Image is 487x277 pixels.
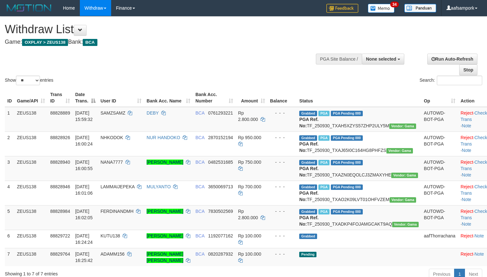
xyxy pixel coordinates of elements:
label: Show entries [5,76,53,85]
span: PGA Pending [331,209,363,214]
span: Vendor URL: https://trx31.1velocity.biz [389,124,416,129]
a: Note [462,123,471,128]
span: [DATE] 16:25:42 [75,251,93,263]
span: Rp 700.000 [238,184,261,189]
a: [PERSON_NAME] [147,160,183,165]
td: TF_250930_TXAH5XZYS57ZHP2ULY5M [297,107,421,132]
span: 88828940 [50,160,70,165]
span: 88828889 [50,110,70,116]
span: PGA Pending [331,160,363,165]
td: ZEUS138 [14,107,48,132]
th: Bank Acc. Name: activate to sort column ascending [144,89,193,107]
a: Check Trans [460,160,487,171]
span: Grabbed [299,184,317,190]
th: Bank Acc. Number: activate to sort column ascending [193,89,236,107]
span: 88828946 [50,184,70,189]
a: MULYANTO [147,184,171,189]
a: Note [462,148,471,153]
span: Grabbed [299,160,317,165]
span: Grabbed [299,234,317,239]
span: Rp 2.800.000 [238,209,258,220]
th: Game/API: activate to sort column ascending [14,89,48,107]
td: AUTOWD-BOT-PGA [421,205,458,230]
span: BCA [195,233,204,238]
span: Rp 100.000 [238,251,261,257]
a: Check Trans [460,209,487,220]
span: PGA Pending [331,135,363,141]
span: [DATE] 15:59:32 [75,110,93,122]
div: PGA Site Balance / [316,54,362,64]
span: BCA [195,209,204,214]
b: PGA Ref. No: [299,117,318,128]
span: Marked by aafsolysreylen [318,184,330,190]
span: 88828926 [50,135,70,140]
td: aafThorrachana [421,230,458,248]
span: 88828984 [50,209,70,214]
span: Grabbed [299,135,317,141]
th: Trans ID: activate to sort column ascending [48,89,72,107]
span: Marked by aafsolysreylen [318,111,330,116]
span: SAMZSAMZ [101,110,126,116]
td: AUTOWD-BOT-PGA [421,107,458,132]
span: Vendor URL: https://trx31.1velocity.biz [390,197,416,203]
td: ZEUS138 [14,248,48,266]
span: PGA Pending [331,184,363,190]
a: Note [475,233,484,238]
span: BCA [195,184,204,189]
div: - - - [270,233,294,239]
a: Reject [460,233,473,238]
h1: Withdraw List [5,23,318,36]
td: AUTOWD-BOT-PGA [421,131,458,156]
span: NHKODOK [101,135,123,140]
span: [DATE] 16:00:55 [75,160,93,171]
span: OXPLAY > ZEUS138 [22,39,68,46]
a: Note [462,197,471,202]
a: Note [475,251,484,257]
span: BCA [195,135,204,140]
a: Check Trans [460,135,487,146]
span: Rp 950.000 [238,135,261,140]
b: PGA Ref. No: [299,215,318,227]
a: [PERSON_NAME] [147,209,183,214]
span: NANA7777 [101,160,123,165]
span: [DATE] 16:01:06 [75,184,93,196]
span: Marked by aafsolysreylen [318,160,330,165]
a: [PERSON_NAME] [147,233,183,238]
span: [DATE] 16:00:24 [75,135,93,146]
span: KUTU138 [101,233,120,238]
img: Feedback.jpg [326,4,358,13]
span: Copy 0482531685 to clipboard [208,160,233,165]
div: - - - [270,208,294,214]
span: ADAMM156 [101,251,125,257]
img: MOTION_logo.png [5,3,53,13]
td: 4 [5,181,14,205]
span: BCA [83,39,97,46]
th: Amount: activate to sort column ascending [236,89,268,107]
span: Vendor URL: https://trx31.1velocity.biz [392,222,419,227]
a: Reject [460,209,473,214]
td: 1 [5,107,14,132]
span: Rp 750.000 [238,160,261,165]
span: LAMMAIJEPEKA [101,184,135,189]
td: 2 [5,131,14,156]
th: Balance [268,89,297,107]
select: Showentries [16,76,40,85]
td: AUTOWD-BOT-PGA [421,181,458,205]
input: Search: [437,76,482,85]
span: 88829722 [50,233,70,238]
span: [DATE] 16:24:24 [75,233,93,245]
img: Button%20Memo.svg [368,4,395,13]
th: Status [297,89,421,107]
span: Vendor URL: https://trx31.1velocity.biz [391,173,418,178]
div: Showing 1 to 7 of 7 entries [5,268,198,277]
a: Check Trans [460,184,487,196]
span: Copy 0761293221 to clipboard [208,110,233,116]
td: ZEUS138 [14,131,48,156]
span: Rp 100.000 [238,233,261,238]
td: AUTOWD-BOT-PGA [421,156,458,181]
th: Op: activate to sort column ascending [421,89,458,107]
td: ZEUS138 [14,230,48,248]
label: Search: [420,76,482,85]
td: 5 [5,205,14,230]
a: [PERSON_NAME] [PERSON_NAME] [147,251,183,263]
